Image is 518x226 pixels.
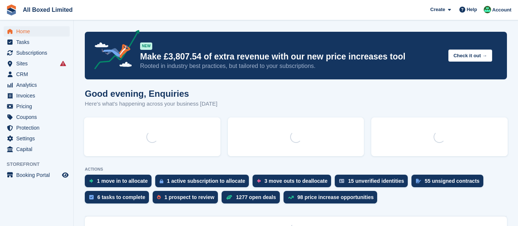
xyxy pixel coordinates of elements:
[348,178,404,184] div: 15 unverified identities
[7,161,73,168] span: Storefront
[335,175,411,191] a: 15 unverified identities
[16,133,60,144] span: Settings
[416,179,421,183] img: contract_signature_icon-13c848040528278c33f63329250d36e43548de30e8caae1d1a13099fd9432cc5.svg
[160,179,163,184] img: active_subscription_to_allocate_icon-d502201f5373d7db506a760aba3b589e785aa758c864c3986d89f69b8ff3...
[140,62,442,70] p: Rooted in industry best practices, but tailored to your subscriptions.
[253,175,335,191] a: 3 move outs to deallocate
[16,90,60,101] span: Invoices
[4,144,70,154] a: menu
[61,171,70,179] a: Preview store
[140,51,442,62] p: Make £3,807.54 of extra revenue with our new price increases tool
[20,4,76,16] a: All Boxed Limited
[16,80,60,90] span: Analytics
[88,30,140,72] img: price-adjustments-announcement-icon-8257ccfd72463d97f412b2fc003d46551f7dbcb40ab6d574587a9cd5c0d94...
[16,37,60,47] span: Tasks
[4,80,70,90] a: menu
[4,58,70,69] a: menu
[4,133,70,144] a: menu
[16,26,60,37] span: Home
[467,6,477,13] span: Help
[4,170,70,180] a: menu
[222,191,283,207] a: 1277 open deals
[448,49,492,62] button: Check it out →
[16,170,60,180] span: Booking Portal
[4,123,70,133] a: menu
[298,194,374,200] div: 98 price increase opportunities
[226,195,232,200] img: deal-1b604bf984904fb50ccaf53a9ad4b4a5d6e5aea283cecdc64d6e3604feb123c2.svg
[257,179,261,183] img: move_outs_to_deallocate_icon-f764333ba52eb49d3ac5e1228854f67142a1ed5810a6f6cc68b1a99e826820c5.svg
[425,178,480,184] div: 55 unsigned contracts
[140,42,152,50] div: NEW
[4,69,70,79] a: menu
[264,178,327,184] div: 3 move outs to deallocate
[97,178,148,184] div: 1 move in to allocate
[339,179,344,183] img: verify_identity-adf6edd0f0f0b5bbfe63781bf79b02c33cf7c696d77639b501bdc392416b5a36.svg
[284,191,381,207] a: 98 price increase opportunities
[167,178,245,184] div: 1 active subscription to allocate
[16,48,60,58] span: Subscriptions
[16,69,60,79] span: CRM
[85,100,218,108] p: Here's what's happening across your business [DATE]
[89,179,93,183] img: move_ins_to_allocate_icon-fdf77a2bb77ea45bf5b3d319d69a93e2d87916cf1d5bf7949dd705db3b84f3ca.svg
[153,191,222,207] a: 1 prospect to review
[60,61,66,66] i: Smart entry sync failures have occurred
[4,90,70,101] a: menu
[16,101,60,112] span: Pricing
[430,6,445,13] span: Create
[157,195,161,199] img: prospect-51fa495bee0391a8d652442698ab0144808aea92771e9ea1ae160a38d050c398.svg
[288,196,294,199] img: price_increase_opportunities-93ffe204e8149a01c8c9dc8f82e8f89637d9d84a8eef4429ea346261dce0b2c0.svg
[492,6,511,14] span: Account
[4,26,70,37] a: menu
[155,175,253,191] a: 1 active subscription to allocate
[6,4,17,16] img: stora-icon-8386f47178a22dfd0bd8f6a31ec36ba5ce8667c1dd55bd0f319d3a0aa187defe.svg
[164,194,214,200] div: 1 prospect to review
[16,112,60,122] span: Coupons
[4,37,70,47] a: menu
[97,194,145,200] div: 6 tasks to complete
[89,195,94,199] img: task-75834270c22a3079a89374b754ae025e5fb1db73e45f91037f5363f120a921f8.svg
[411,175,487,191] a: 55 unsigned contracts
[4,48,70,58] a: menu
[85,191,153,207] a: 6 tasks to complete
[85,89,218,99] h1: Good evening, Enquiries
[85,167,507,172] p: ACTIONS
[16,123,60,133] span: Protection
[16,58,60,69] span: Sites
[236,194,276,200] div: 1277 open deals
[4,101,70,112] a: menu
[4,112,70,122] a: menu
[484,6,491,13] img: Enquiries
[16,144,60,154] span: Capital
[85,175,155,191] a: 1 move in to allocate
